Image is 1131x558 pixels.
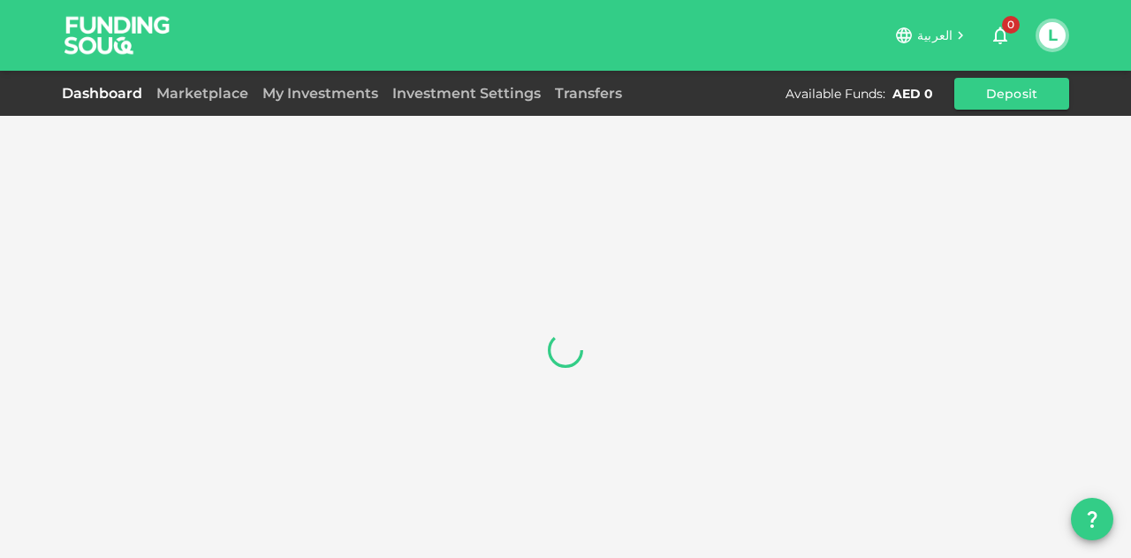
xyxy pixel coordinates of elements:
[385,85,548,102] a: Investment Settings
[917,27,953,43] span: العربية
[954,78,1069,110] button: Deposit
[548,85,629,102] a: Transfers
[786,85,885,103] div: Available Funds :
[892,85,933,103] div: AED 0
[1039,22,1066,49] button: L
[149,85,255,102] a: Marketplace
[983,18,1018,53] button: 0
[1002,16,1020,34] span: 0
[62,85,149,102] a: Dashboard
[1071,498,1113,540] button: question
[255,85,385,102] a: My Investments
